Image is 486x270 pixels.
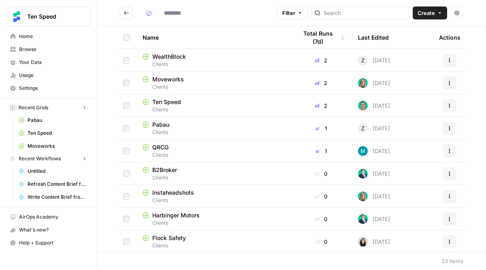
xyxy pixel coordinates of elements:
span: Clients [143,219,284,227]
span: Settings [19,85,87,92]
span: QRCG [152,143,168,151]
span: Pabau [28,117,87,124]
a: Flock SafetyClients [143,234,284,249]
a: MoveworksClients [143,75,284,91]
span: Clients [143,129,284,136]
a: Home [6,30,90,43]
div: 0 [297,170,345,178]
img: loq7q7lwz012dtl6ci9jrncps3v6 [358,214,368,224]
a: Settings [6,82,90,95]
a: Ten Speed [15,127,90,140]
div: [DATE] [358,146,390,156]
span: Recent Workflows [19,155,61,162]
div: [DATE] [358,101,390,111]
div: Actions [439,26,460,49]
span: Clients [143,83,284,91]
span: Clients [143,151,284,159]
div: [DATE] [358,214,390,224]
div: [DATE] [358,55,390,65]
span: Z [361,124,364,132]
a: Usage [6,69,90,82]
span: Z [361,56,364,64]
span: WealthBlock [152,53,186,61]
span: Refresh Content Brief from Keyword [DEV] [28,181,87,188]
a: AirOps Academy [6,210,90,223]
a: Ten SpeedClients [143,98,284,113]
button: Workspace: Ten Speed [6,6,90,27]
a: Refresh Content Brief from Keyword [DEV] [15,178,90,191]
img: 9k9gt13slxq95qn7lcfsj5lxmi7v [358,146,368,156]
div: [DATE] [358,123,390,133]
div: 2 [297,79,345,87]
div: [DATE] [358,169,390,179]
span: Create [418,9,435,17]
span: Ten Speed [28,130,87,137]
a: Browse [6,43,90,56]
span: Clients [143,242,284,249]
div: Name [143,26,284,49]
img: t5ef5oef8zpw1w4g2xghobes91mw [358,237,368,247]
div: [DATE] [358,78,390,88]
button: What's new? [6,223,90,236]
span: Moveworks [152,75,184,83]
div: 0 [297,238,345,246]
span: Clients [143,106,284,113]
span: Moveworks [28,142,87,150]
a: PabauClients [143,121,284,136]
a: Write Content Brief from Keyword [DEV] [15,191,90,204]
span: Instaheadshots [152,189,194,197]
img: clj2pqnt5d80yvglzqbzt3r6x08a [358,78,368,88]
span: Recent Grids [19,104,48,111]
span: Usage [19,72,87,79]
img: clj2pqnt5d80yvglzqbzt3r6x08a [358,191,368,201]
span: Write Content Brief from Keyword [DEV] [28,193,87,201]
span: Pabau [152,121,169,129]
img: loq7q7lwz012dtl6ci9jrncps3v6 [358,169,368,179]
div: 0 [297,192,345,200]
button: Go back [120,6,133,19]
button: Recent Grids [6,102,90,114]
span: Clients [143,197,284,204]
div: Total Runs (7d) [297,26,345,49]
div: 1 [297,147,345,155]
img: Ten Speed Logo [9,9,24,24]
span: Filter [282,9,295,17]
span: Browse [19,46,87,53]
button: Help + Support [6,236,90,249]
span: Harbinger Motors [152,211,200,219]
span: Flock Safety [152,234,186,242]
div: [DATE] [358,237,390,247]
span: Clients [143,61,284,68]
a: Moveworks [15,140,90,153]
button: Recent Workflows [6,153,90,165]
span: Your Data [19,59,87,66]
span: AirOps Academy [19,213,87,221]
a: Your Data [6,56,90,69]
button: Filter [277,6,308,19]
div: [DATE] [358,191,390,201]
img: 1eahkienco7l9xb1thyc3hpt8xf6 [358,101,368,111]
a: Untitled [15,165,90,178]
a: Harbinger MotorsClients [143,211,284,227]
span: Ten Speed [152,98,181,106]
a: InstaheadshotsClients [143,189,284,204]
div: 2 [297,56,345,64]
span: Ten Speed [27,13,76,21]
a: B2BrokerClients [143,166,284,181]
span: Help + Support [19,239,87,247]
input: Search [324,9,406,17]
span: Untitled [28,168,87,175]
div: 1 [297,124,345,132]
span: B2Broker [152,166,177,174]
span: Clients [143,174,284,181]
a: Pabau [15,114,90,127]
div: 2 [297,102,345,110]
button: Create [413,6,447,19]
a: WealthBlockClients [143,53,284,68]
div: 23 Items [441,257,463,265]
span: Home [19,33,87,40]
div: What's new? [7,224,90,236]
div: Last Edited [358,26,389,49]
a: QRCGClients [143,143,284,159]
div: 0 [297,215,345,223]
